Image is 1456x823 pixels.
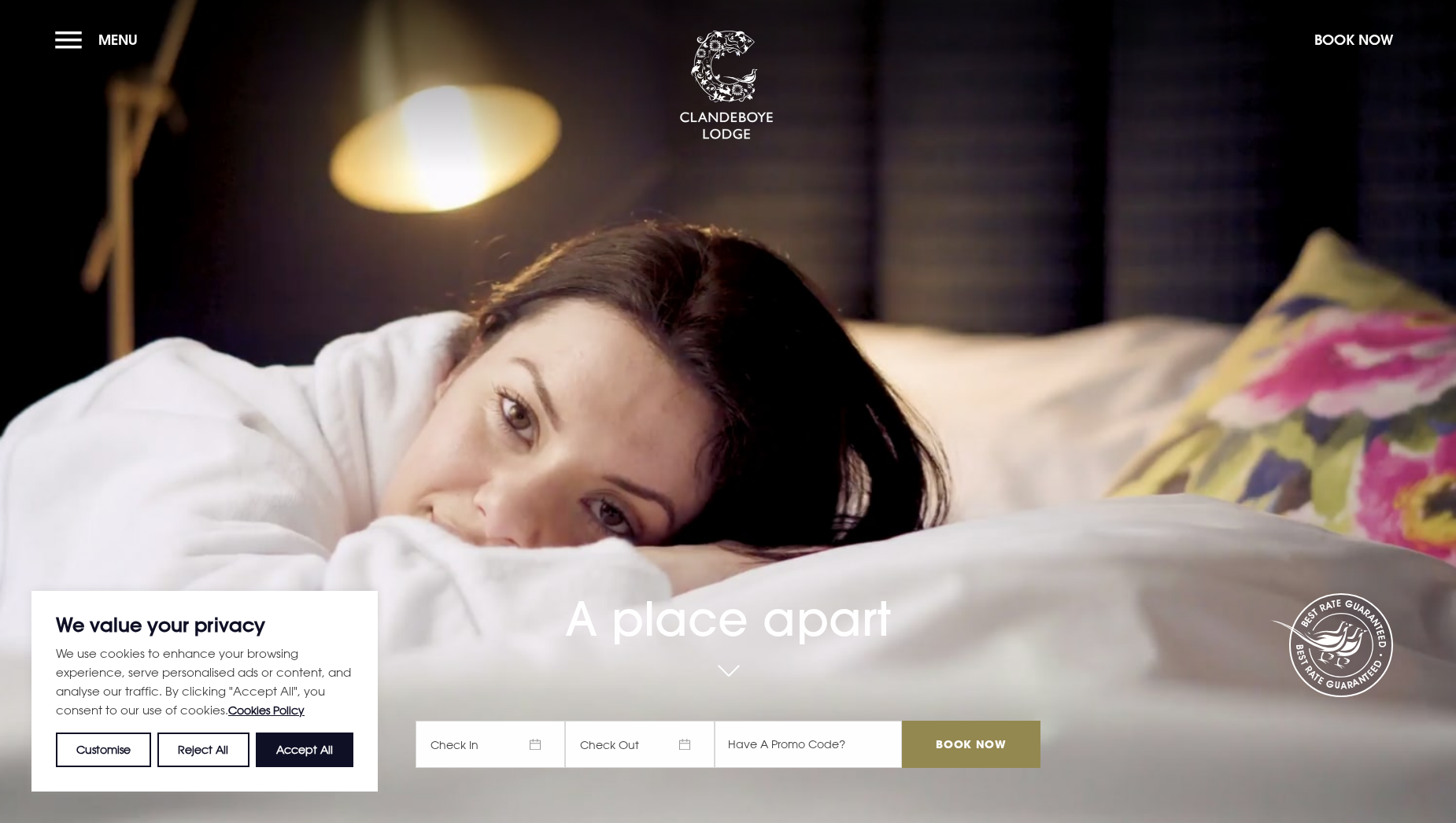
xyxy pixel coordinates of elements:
input: Book Now [902,721,1040,768]
a: Cookies Policy [228,703,305,717]
input: Have A Promo Code? [715,721,902,768]
h1: A place apart [416,541,1040,647]
button: Menu [55,23,146,57]
p: We use cookies to enhance your browsing experience, serve personalised ads or content, and analys... [56,644,353,720]
span: Check In [416,721,565,768]
button: Book Now [1306,23,1401,57]
span: Menu [98,31,138,49]
span: Check Out [565,721,715,768]
button: Reject All [157,733,249,767]
div: We value your privacy [31,591,378,792]
button: Customise [56,733,151,767]
button: Accept All [256,733,353,767]
p: We value your privacy [56,615,353,634]
img: Clandeboye Lodge [679,31,774,141]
